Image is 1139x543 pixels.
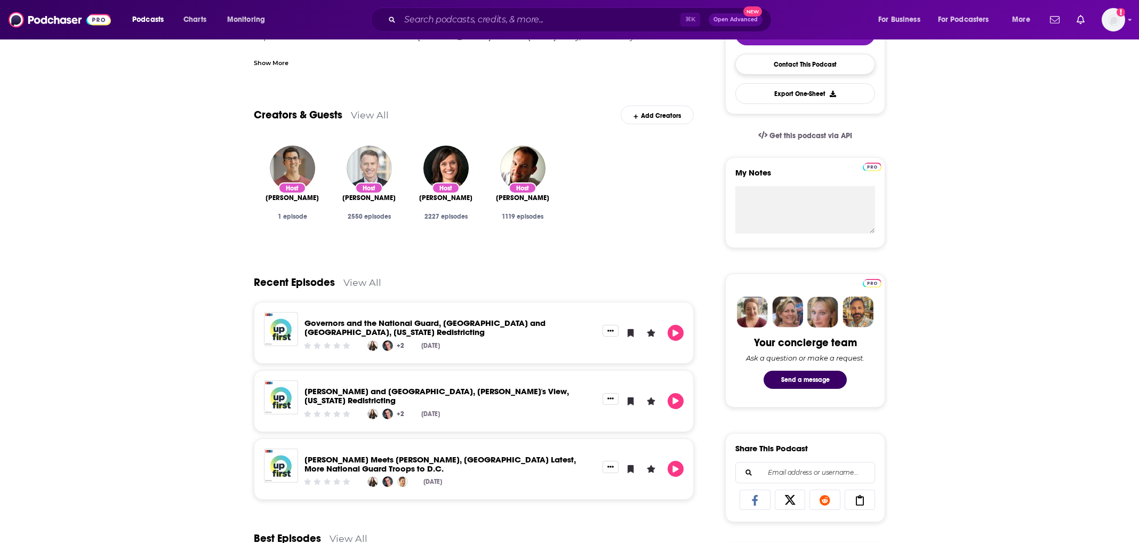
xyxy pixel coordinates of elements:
button: Leave a Rating [643,393,659,409]
button: Show profile menu [1102,8,1125,31]
div: Your concierge team [754,336,857,349]
div: Ask a question or make a request. [746,354,864,362]
span: Podcasts [132,12,164,27]
a: Creators & Guests [254,108,342,122]
button: Play [668,393,684,409]
div: 2227 episodes [416,213,476,220]
button: open menu [871,11,934,28]
div: 1119 episodes [493,213,552,220]
input: Email address or username... [744,462,866,483]
svg: Add a profile image [1117,8,1125,17]
a: Recent Episodes [254,276,335,289]
img: Podchaser Pro [863,163,881,171]
img: Miles Parks [270,146,315,191]
button: Play [668,325,684,341]
div: Search followers [735,462,875,483]
span: ⌘ K [680,13,700,27]
button: Open AdvancedNew [709,13,763,26]
img: Jon Profile [843,297,873,328]
button: Send a message [764,371,847,389]
div: Host [432,182,460,194]
a: Pro website [863,161,881,171]
img: A. Martínez [382,409,393,419]
div: Host [355,182,383,194]
button: Show More Button [603,461,619,473]
a: View All [351,109,389,121]
img: Rachel Martin [423,146,469,191]
img: Podchaser Pro [863,279,881,288]
a: Leila Fadel [367,476,378,487]
a: Contact This Podcast [735,54,875,75]
span: Get this podcast via API [769,131,852,140]
span: Logged in as ehladik [1102,8,1125,31]
img: Trump and Ukraine, Kremlin's View, California Redistricting [264,380,298,414]
a: Miles Parks [266,194,319,202]
span: [PERSON_NAME] [419,194,472,202]
a: +2 [395,340,406,351]
label: My Notes [735,167,875,186]
button: open menu [931,11,1005,28]
div: [DATE] [423,478,442,485]
button: Play [668,461,684,477]
a: Steve Inskeep [342,194,396,202]
a: Pro website [863,277,881,288]
img: Podchaser - Follow, Share and Rate Podcasts [9,10,111,30]
div: Add Creators [621,106,694,124]
img: Leila Fadel [367,340,378,351]
img: Zelenskyy Meets Trump, Gaza Latest, More National Guard Troops to D.C. [264,449,298,483]
div: [DATE] [421,410,440,418]
div: Search podcasts, credits, & more... [381,7,782,32]
span: More [1012,12,1030,27]
button: open menu [1005,11,1044,28]
a: Zelenskyy Meets Trump, Gaza Latest, More National Guard Troops to D.C. [304,454,576,474]
img: A. Martínez [382,340,393,351]
a: Trump and Ukraine, Kremlin's View, California Redistricting [304,386,569,405]
a: Charts [177,11,213,28]
a: David Greene [496,194,549,202]
span: New [743,6,763,17]
a: Show notifications dropdown [1072,11,1089,29]
a: View All [343,277,381,288]
button: Leave a Rating [643,325,659,341]
span: [PERSON_NAME] [496,194,549,202]
img: Governors and the National Guard, Europe and Ukraine, Texas Redistricting [264,312,298,346]
img: Leila Fadel [367,409,378,419]
a: Rachel Martin [419,194,472,202]
img: Michel Martin [397,476,408,487]
button: Show More Button [603,393,619,405]
button: Bookmark Episode [623,393,639,409]
a: Copy Link [845,490,876,510]
img: A. Martínez [382,476,393,487]
img: Jules Profile [807,297,838,328]
a: Get this podcast via API [750,123,861,149]
button: Leave a Rating [643,461,659,477]
span: For Business [878,12,920,27]
a: David Greene [500,146,546,191]
img: User Profile [1102,8,1125,31]
div: Host [509,182,536,194]
button: open menu [220,11,279,28]
input: Search podcasts, credits, & more... [400,11,680,28]
span: [PERSON_NAME] [266,194,319,202]
span: Open Advanced [713,17,758,22]
span: Charts [183,12,206,27]
div: Community Rating: 0 out of 5 [303,478,351,486]
h3: Share This Podcast [735,443,808,453]
img: Steve Inskeep [347,146,392,191]
div: 1 episode [262,213,322,220]
button: open menu [125,11,178,28]
div: Community Rating: 0 out of 5 [303,342,351,350]
span: [PERSON_NAME] [342,194,396,202]
a: Governors and the National Guard, Europe and Ukraine, Texas Redistricting [304,318,546,337]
